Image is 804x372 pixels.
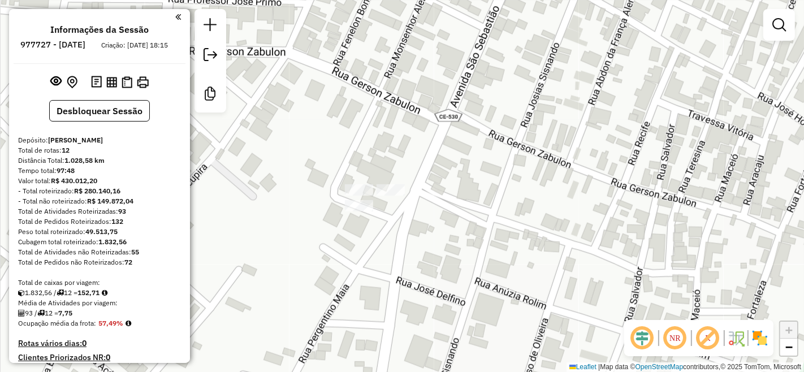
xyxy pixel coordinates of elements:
[629,325,656,352] span: Ocultar deslocamento
[598,363,600,371] span: |
[18,257,181,267] div: Total de Pedidos não Roteirizados:
[18,166,181,176] div: Tempo total:
[199,14,222,39] a: Nova sessão e pesquisa
[18,288,181,298] div: 1.832,56 / 12 =
[18,298,181,308] div: Média de Atividades por viagem:
[57,166,75,175] strong: 97:48
[135,74,151,90] button: Imprimir Rotas
[18,310,25,317] i: Total de Atividades
[89,73,104,91] button: Logs desbloquear sessão
[345,184,373,196] div: Atividade não roteirizada - DINIZ SUPERMERCADOS
[98,237,127,246] strong: 1.832,56
[18,278,181,288] div: Total de caixas por viagem:
[694,325,721,352] span: Exibir rótulo
[77,288,100,297] strong: 152,71
[199,44,222,69] a: Exportar sessão
[106,352,110,362] strong: 0
[87,197,133,205] strong: R$ 149.872,04
[569,363,596,371] a: Leaflet
[18,135,181,145] div: Depósito:
[175,10,181,23] a: Clique aqui para minimizar o painel
[199,83,222,108] a: Criar modelo
[119,74,135,90] button: Visualizar Romaneio
[345,200,373,211] div: Atividade não roteirizada - DINIZ SUPERMERCADOS
[51,176,97,185] strong: R$ 430.012,20
[785,340,793,354] span: −
[131,248,139,256] strong: 55
[49,100,150,122] button: Desbloquear Sessão
[636,363,684,371] a: OpenStreetMap
[124,258,132,266] strong: 72
[727,329,745,347] img: Fluxo de ruas
[111,217,123,226] strong: 132
[118,207,126,215] strong: 93
[18,353,181,362] h4: Clientes Priorizados NR:
[97,40,173,50] div: Criação: [DATE] 18:15
[780,322,797,339] a: Zoom in
[18,247,181,257] div: Total de Atividades não Roteirizadas:
[104,74,119,89] button: Visualizar relatório de Roteirização
[49,73,64,91] button: Exibir sessão original
[74,187,120,195] strong: R$ 280.140,16
[37,310,45,317] i: Total de rotas
[50,24,149,35] h4: Informações da Sessão
[85,227,118,236] strong: 49.513,75
[18,145,181,155] div: Total de rotas:
[377,184,405,196] div: Atividade não roteirizada - DINIZ SUPERMERCADOS
[48,136,103,144] strong: [PERSON_NAME]
[102,289,107,296] i: Meta Caixas/viagem: 1,00 Diferença: 151,71
[64,156,105,165] strong: 1.028,58 km
[58,309,72,317] strong: 7,75
[18,206,181,217] div: Total de Atividades Roteirizadas:
[18,339,181,348] h4: Rotas vários dias:
[18,237,181,247] div: Cubagem total roteirizado:
[62,146,70,154] strong: 12
[567,362,804,372] div: Map data © contributors,© 2025 TomTom, Microsoft
[21,40,86,50] h6: 977727 - [DATE]
[18,176,181,186] div: Valor total:
[126,320,131,327] em: Média calculada utilizando a maior ocupação (%Peso ou %Cubagem) de cada rota da sessão. Rotas cro...
[18,196,181,206] div: - Total não roteirizado:
[18,217,181,227] div: Total de Pedidos Roteirizados:
[98,319,123,327] strong: 57,49%
[18,186,181,196] div: - Total roteirizado:
[780,339,797,356] a: Zoom out
[751,329,769,347] img: Exibir/Ocultar setores
[662,325,689,352] span: Ocultar NR
[82,338,87,348] strong: 0
[64,73,80,91] button: Centralizar mapa no depósito ou ponto de apoio
[18,319,96,327] span: Ocupação média da frota:
[18,227,181,237] div: Peso total roteirizado:
[18,155,181,166] div: Distância Total:
[18,289,25,296] i: Cubagem total roteirizado
[785,323,793,337] span: +
[57,289,64,296] i: Total de rotas
[768,14,790,36] a: Exibir filtros
[18,308,181,318] div: 93 / 12 =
